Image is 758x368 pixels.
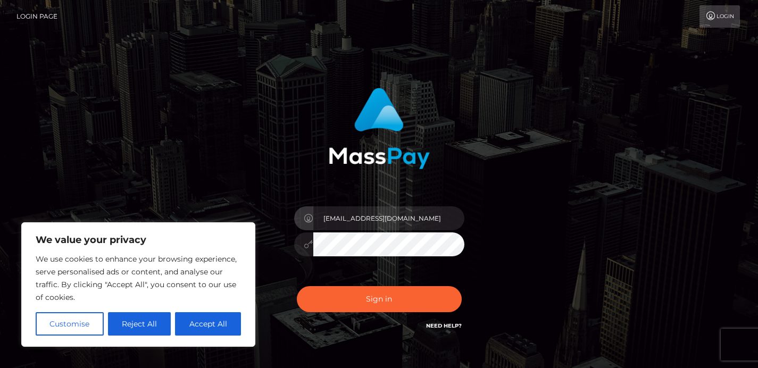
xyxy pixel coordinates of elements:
[329,88,430,169] img: MassPay Login
[699,5,740,28] a: Login
[175,312,241,336] button: Accept All
[21,222,255,347] div: We value your privacy
[36,253,241,304] p: We use cookies to enhance your browsing experience, serve personalised ads or content, and analys...
[108,312,171,336] button: Reject All
[313,206,464,230] input: Username...
[36,312,104,336] button: Customise
[36,233,241,246] p: We value your privacy
[16,5,57,28] a: Login Page
[297,286,462,312] button: Sign in
[426,322,462,329] a: Need Help?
